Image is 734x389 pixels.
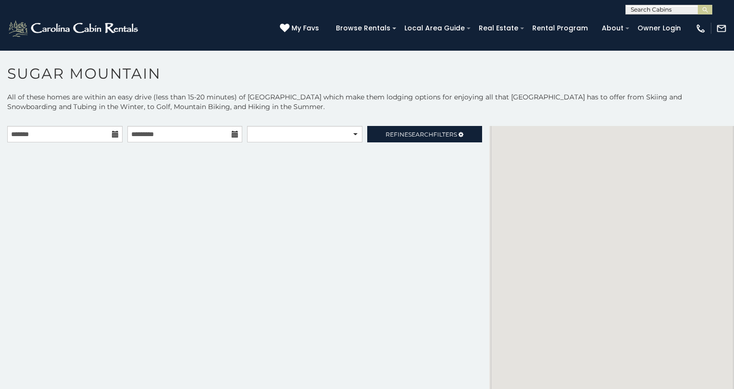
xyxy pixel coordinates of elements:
img: White-1-2.png [7,19,141,38]
a: Owner Login [633,21,686,36]
span: Search [408,131,433,138]
a: Rental Program [527,21,593,36]
img: phone-regular-white.png [695,23,706,34]
span: Refine Filters [386,131,457,138]
a: RefineSearchFilters [367,126,483,142]
a: About [597,21,628,36]
a: Real Estate [474,21,523,36]
a: My Favs [280,23,321,34]
a: Local Area Guide [400,21,470,36]
span: My Favs [291,23,319,33]
img: mail-regular-white.png [716,23,727,34]
a: Browse Rentals [331,21,395,36]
